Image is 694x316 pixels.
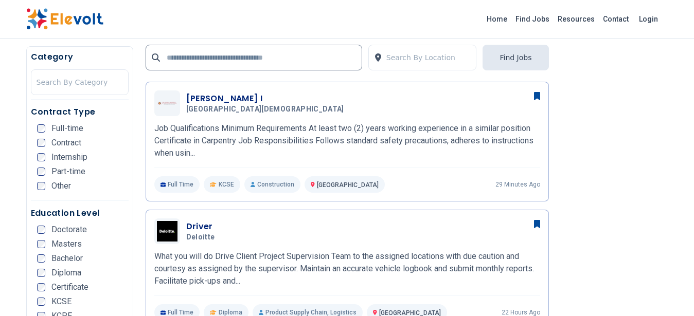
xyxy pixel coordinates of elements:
input: KCSE [37,298,45,306]
span: Other [51,182,71,190]
input: Other [37,182,45,190]
span: Deloitte [186,233,215,242]
p: 29 minutes ago [495,180,540,189]
p: Job Qualifications Minimum Requirements At least two (2) years working experience in a similar po... [154,122,540,159]
span: Bachelor [51,254,83,263]
span: Internship [51,153,87,161]
h5: Category [31,51,129,63]
p: What you will do Drive Client Project Supervision Team to the assigned locations with due caution... [154,250,540,287]
input: Internship [37,153,45,161]
a: CUEA Catholic University[PERSON_NAME] I[GEOGRAPHIC_DATA][DEMOGRAPHIC_DATA]Job Qualifications Mini... [154,90,540,193]
p: Full Time [154,176,200,193]
input: Bachelor [37,254,45,263]
input: Certificate [37,283,45,291]
input: Part-time [37,168,45,176]
span: Part-time [51,168,85,176]
span: Masters [51,240,82,248]
img: CUEA Catholic University [157,102,177,105]
span: [GEOGRAPHIC_DATA][DEMOGRAPHIC_DATA] [186,105,344,114]
span: Full-time [51,124,83,133]
span: Diploma [51,269,81,277]
a: Contact [599,11,633,27]
a: Home [483,11,511,27]
span: Certificate [51,283,88,291]
span: Contract [51,139,81,147]
input: Doctorate [37,226,45,234]
img: Elevolt [26,8,103,30]
span: KCSE [51,298,72,306]
span: [GEOGRAPHIC_DATA] [317,181,379,189]
input: Full-time [37,124,45,133]
input: Diploma [37,269,45,277]
p: Construction [244,176,300,193]
button: Find Jobs [483,45,548,70]
span: KCSE [219,180,234,189]
a: Resources [554,11,599,27]
img: Deloitte [157,221,177,241]
a: Find Jobs [511,11,554,27]
h5: Education Level [31,207,129,219]
a: Login [633,9,664,29]
h3: [PERSON_NAME] I [186,92,348,105]
input: Masters [37,240,45,248]
h5: Contract Type [31,106,129,118]
input: Contract [37,139,45,147]
h3: Driver [186,220,219,233]
span: Doctorate [51,226,87,234]
iframe: Chat Widget [643,267,694,316]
